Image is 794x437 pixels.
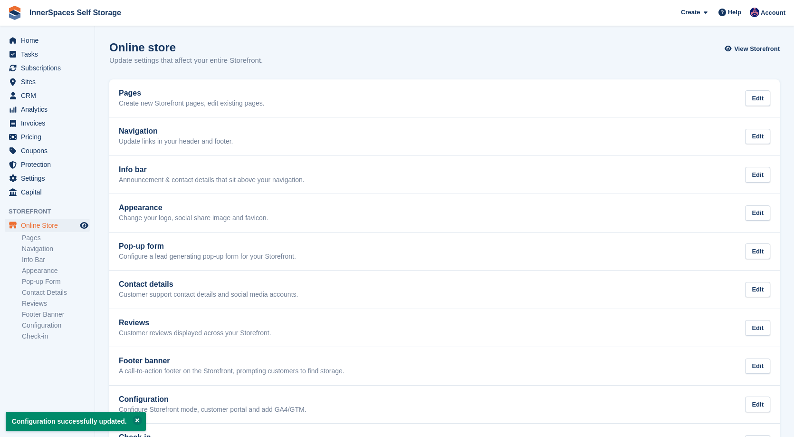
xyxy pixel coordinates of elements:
[22,266,90,275] a: Appearance
[21,34,78,47] span: Home
[109,194,780,232] a: Appearance Change your logo, social share image and favicon. Edit
[119,89,265,97] h2: Pages
[109,41,263,54] h1: Online store
[5,89,90,102] a: menu
[119,176,305,185] p: Announcement & contact details that sit above your navigation.
[22,244,90,253] a: Navigation
[109,55,263,66] p: Update settings that affect your entire Storefront.
[119,137,233,146] p: Update links in your header and footer.
[745,205,770,221] div: Edit
[9,207,95,216] span: Storefront
[745,320,770,336] div: Edit
[22,277,90,286] a: Pop-up Form
[745,397,770,412] div: Edit
[22,310,90,319] a: Footer Banner
[21,172,78,185] span: Settings
[745,129,770,145] div: Edit
[119,291,298,299] p: Customer support contact details and social media accounts.
[734,44,780,54] span: View Storefront
[119,367,344,376] p: A call-to-action footer on the Storefront, prompting customers to find storage.
[5,48,90,61] a: menu
[21,75,78,88] span: Sites
[119,329,271,338] p: Customer reviews displayed across your Storefront.
[119,127,233,136] h2: Navigation
[21,144,78,157] span: Coupons
[21,48,78,61] span: Tasks
[26,5,125,20] a: InnerSpaces Self Storage
[21,130,78,144] span: Pricing
[21,103,78,116] span: Analytics
[119,214,268,223] p: Change your logo, social share image and favicon.
[109,271,780,309] a: Contact details Customer support contact details and social media accounts. Edit
[5,61,90,75] a: menu
[5,172,90,185] a: menu
[119,280,298,289] h2: Contact details
[681,8,700,17] span: Create
[21,89,78,102] span: CRM
[119,395,306,404] h2: Configuration
[5,144,90,157] a: menu
[119,406,306,414] p: Configure Storefront mode, customer portal and add GA4/GTM.
[78,220,90,231] a: Preview store
[727,41,780,57] a: View Storefront
[119,319,271,327] h2: Reviews
[21,219,78,232] span: Online Store
[119,357,344,365] h2: Footer banner
[22,332,90,341] a: Check-in
[5,117,90,130] a: menu
[5,130,90,144] a: menu
[109,309,780,347] a: Reviews Customer reviews displayed across your Storefront. Edit
[109,347,780,385] a: Footer banner A call-to-action footer on the Storefront, prompting customers to find storage. Edit
[109,156,780,194] a: Info bar Announcement & contact details that sit above your navigation. Edit
[119,165,305,174] h2: Info bar
[750,8,759,17] img: Dominic Hampson
[21,185,78,199] span: Capital
[109,79,780,117] a: Pages Create new Storefront pages, edit existing pages. Edit
[745,359,770,374] div: Edit
[119,252,296,261] p: Configure a lead generating pop-up form for your Storefront.
[119,99,265,108] p: Create new Storefront pages, edit existing pages.
[22,321,90,330] a: Configuration
[5,185,90,199] a: menu
[109,386,780,424] a: Configuration Configure Storefront mode, customer portal and add GA4/GTM. Edit
[728,8,741,17] span: Help
[119,204,268,212] h2: Appearance
[22,299,90,308] a: Reviews
[5,219,90,232] a: menu
[745,167,770,183] div: Edit
[109,233,780,271] a: Pop-up form Configure a lead generating pop-up form for your Storefront. Edit
[22,255,90,264] a: Info Bar
[745,243,770,259] div: Edit
[6,412,146,431] p: Configuration successfully updated.
[21,61,78,75] span: Subscriptions
[21,158,78,171] span: Protection
[21,117,78,130] span: Invoices
[119,242,296,251] h2: Pop-up form
[745,90,770,106] div: Edit
[745,282,770,298] div: Edit
[5,103,90,116] a: menu
[761,8,785,18] span: Account
[5,158,90,171] a: menu
[109,117,780,155] a: Navigation Update links in your header and footer. Edit
[22,233,90,243] a: Pages
[22,288,90,297] a: Contact Details
[5,34,90,47] a: menu
[5,75,90,88] a: menu
[8,6,22,20] img: stora-icon-8386f47178a22dfd0bd8f6a31ec36ba5ce8667c1dd55bd0f319d3a0aa187defe.svg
